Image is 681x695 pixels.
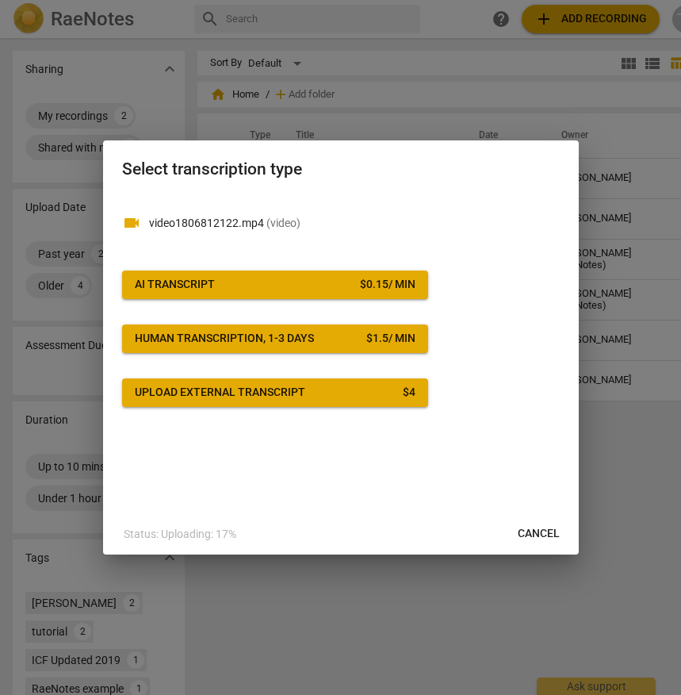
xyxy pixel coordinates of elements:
[518,526,560,542] span: Cancel
[360,277,415,293] div: $ 0.15 / min
[366,331,415,347] div: $ 1.5 / min
[149,215,560,232] p: video1806812122.mp4(video)
[124,526,236,543] p: Status: Uploading: 17%
[135,385,305,401] div: Upload external transcript
[266,217,300,229] span: ( video )
[403,385,415,401] div: $ 4
[122,159,560,179] h2: Select transcription type
[505,520,572,548] button: Cancel
[122,324,428,353] button: Human transcription, 1-3 days$1.5/ min
[122,213,141,232] span: videocam
[122,378,428,407] button: Upload external transcript$4
[135,277,215,293] div: AI Transcript
[122,271,428,299] button: AI Transcript$0.15/ min
[135,331,314,347] div: Human transcription, 1-3 days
